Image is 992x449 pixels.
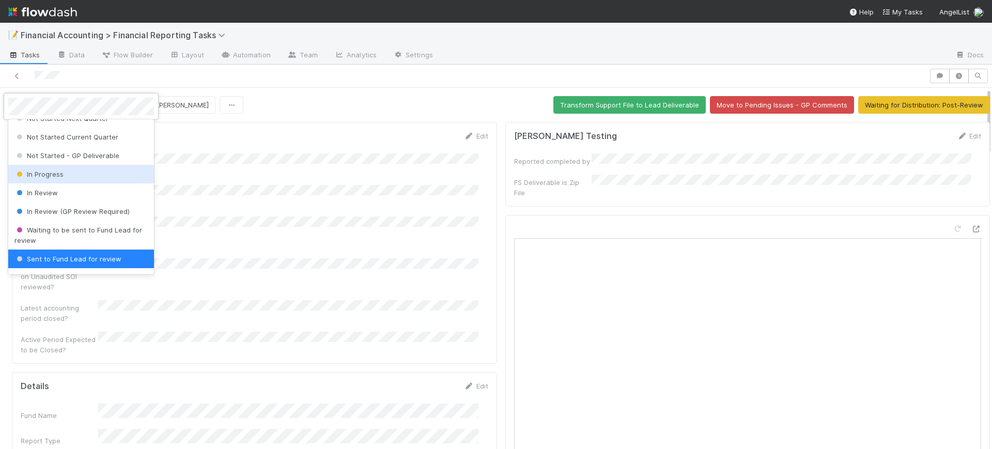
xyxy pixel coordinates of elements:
span: In Review (GP Review Required) [14,207,130,215]
span: Waiting for Distribution (Email) [14,273,124,282]
span: In Progress [14,170,64,178]
span: Waiting to be sent to Fund Lead for review [14,226,142,244]
span: Sent to Fund Lead for review [14,255,121,263]
span: Not Started - GP Deliverable [14,151,119,160]
span: In Review [14,189,58,197]
span: Not Started Current Quarter [14,133,118,141]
